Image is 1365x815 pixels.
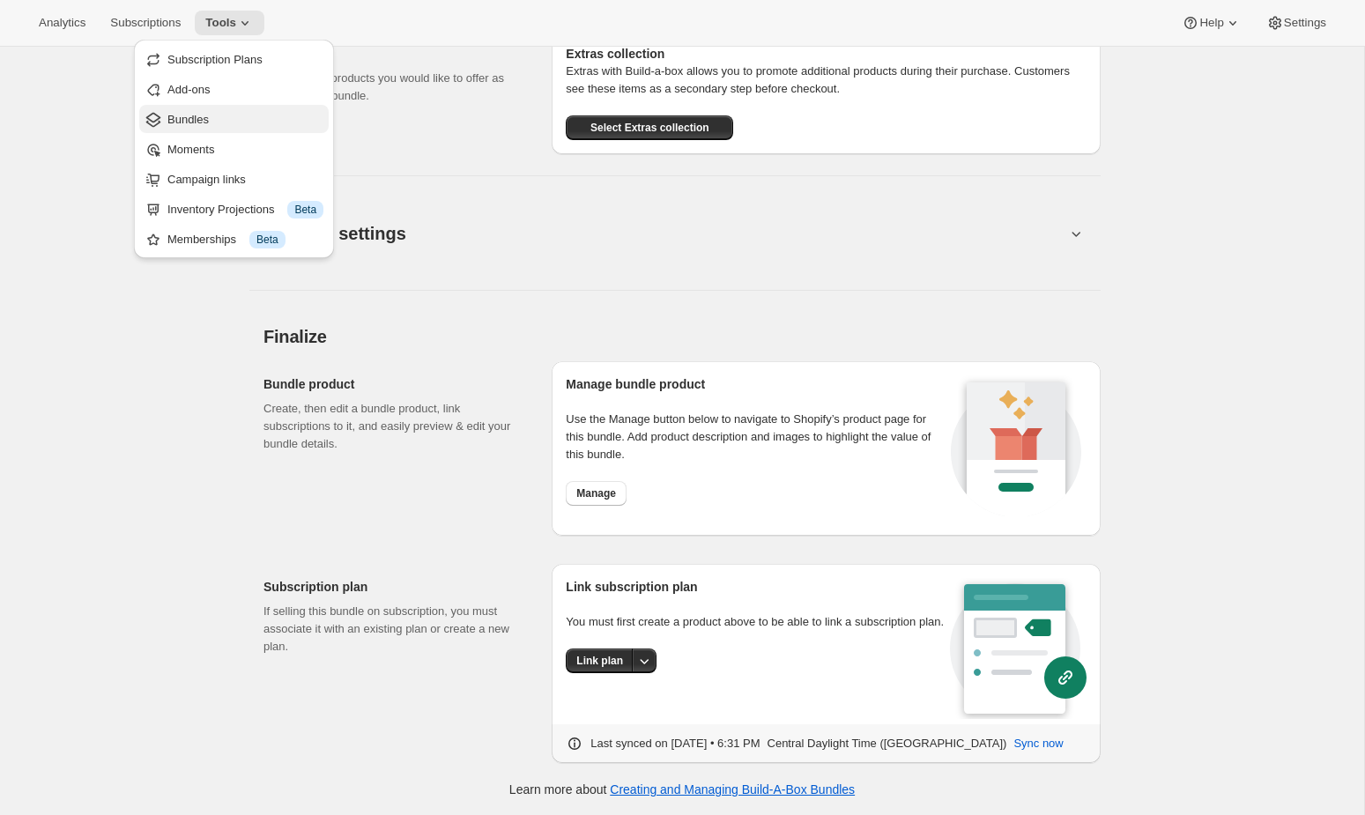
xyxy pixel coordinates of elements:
[263,375,523,393] h2: Bundle product
[263,603,523,656] p: If selling this bundle on subscription, you must associate it with an existing plan or create a n...
[1256,11,1337,35] button: Settings
[239,199,1076,267] button: Advanced settings
[1199,16,1223,30] span: Help
[139,75,329,103] button: Add-ons
[1284,16,1326,30] span: Settings
[509,781,855,798] p: Learn more about
[167,231,323,248] div: Memberships
[610,782,855,796] a: Creating and Managing Build-A-Box Bundles
[139,45,329,73] button: Subscription Plans
[566,648,634,673] button: Link plan
[263,45,523,63] h2: Box Extras
[110,16,181,30] span: Subscriptions
[566,578,950,596] h2: Link subscription plan
[566,613,950,631] p: You must first create a product above to be able to link a subscription plan.
[263,578,523,596] h2: Subscription plan
[167,83,210,96] span: Add-ons
[768,735,1007,752] p: Central Daylight Time ([GEOGRAPHIC_DATA])
[167,143,214,156] span: Moments
[167,53,263,66] span: Subscription Plans
[566,63,1087,98] p: Extras with Build-a-box allows you to promote additional products during their purchase. Customer...
[167,173,246,186] span: Campaign links
[263,326,1101,347] h2: Finalize
[576,486,616,500] span: Manage
[632,648,657,673] button: More actions
[167,113,209,126] span: Bundles
[590,735,760,752] p: Last synced on [DATE] • 6:31 PM
[263,70,523,105] p: Select which products you would like to offer as extras to this bundle.
[566,115,733,140] button: Select Extras collection
[590,121,709,135] span: Select Extras collection
[139,165,329,193] button: Campaign links
[205,16,236,30] span: Tools
[1171,11,1251,35] button: Help
[167,201,323,219] div: Inventory Projections
[195,11,264,35] button: Tools
[139,195,329,223] button: Inventory Projections
[294,203,316,217] span: Beta
[139,105,329,133] button: Bundles
[576,654,623,668] span: Link plan
[28,11,96,35] button: Analytics
[139,225,329,253] button: Memberships
[566,411,946,463] p: Use the Manage button below to navigate to Shopify’s product page for this bundle. Add product de...
[1013,735,1063,752] span: Sync now
[39,16,85,30] span: Analytics
[1003,730,1073,758] button: Sync now
[100,11,191,35] button: Subscriptions
[566,481,627,506] button: Manage
[256,233,278,247] span: Beta
[263,400,523,453] p: Create, then edit a bundle product, link subscriptions to it, and easily preview & edit your bund...
[566,375,946,393] h2: Manage bundle product
[139,135,329,163] button: Moments
[566,45,1087,63] h6: Extras collection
